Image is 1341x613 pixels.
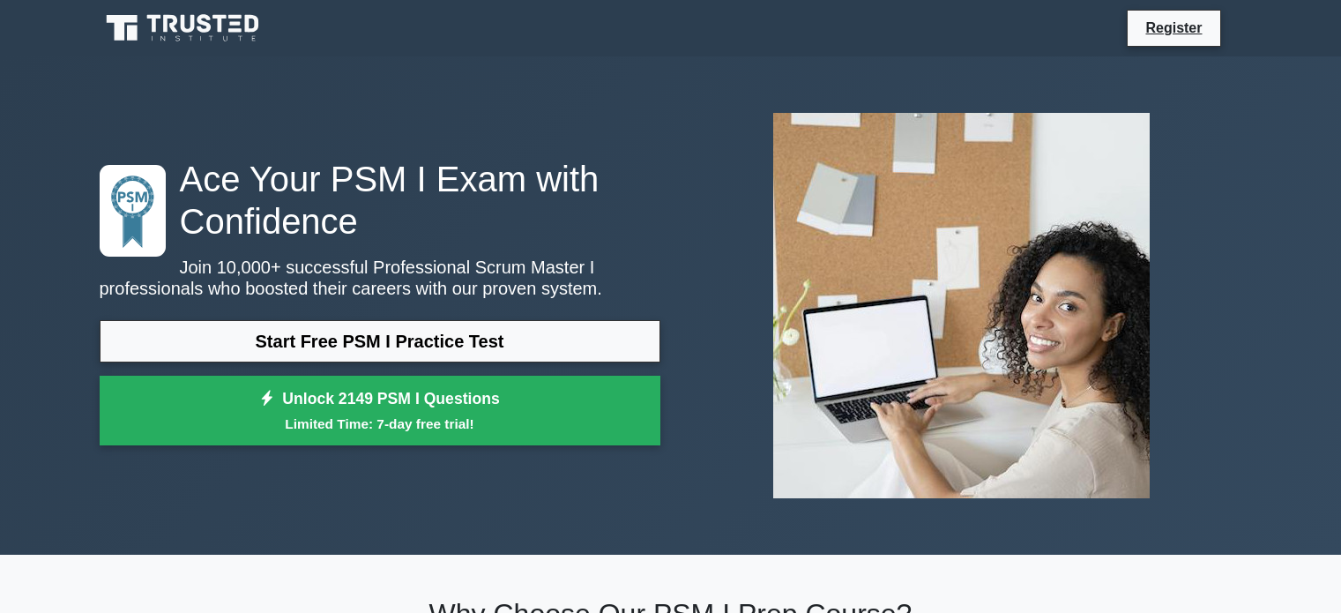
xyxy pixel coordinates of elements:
[100,376,660,446] a: Unlock 2149 PSM I QuestionsLimited Time: 7-day free trial!
[1135,17,1212,39] a: Register
[100,158,660,243] h1: Ace Your PSM I Exam with Confidence
[100,320,660,363] a: Start Free PSM I Practice Test
[122,414,638,434] small: Limited Time: 7-day free trial!
[100,257,660,299] p: Join 10,000+ successful Professional Scrum Master I professionals who boosted their careers with ...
